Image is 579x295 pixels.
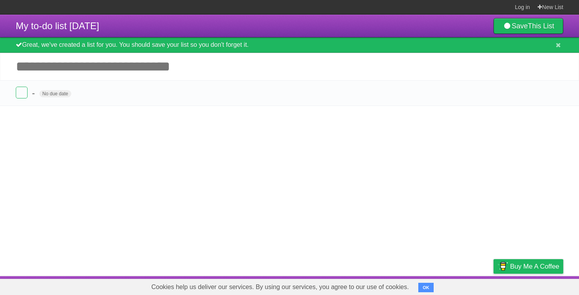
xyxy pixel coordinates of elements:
[457,278,474,293] a: Terms
[483,278,504,293] a: Privacy
[497,260,508,273] img: Buy me a coffee
[514,278,563,293] a: Suggest a feature
[528,22,554,30] b: This List
[143,279,417,295] span: Cookies help us deliver our services. By using our services, you agree to our use of cookies.
[418,283,434,292] button: OK
[389,278,405,293] a: About
[32,88,37,98] span: -
[494,18,563,34] a: SaveThis List
[415,278,447,293] a: Developers
[16,20,99,31] span: My to-do list [DATE]
[494,259,563,274] a: Buy me a coffee
[16,87,28,98] label: Done
[510,260,559,273] span: Buy me a coffee
[39,90,71,97] span: No due date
